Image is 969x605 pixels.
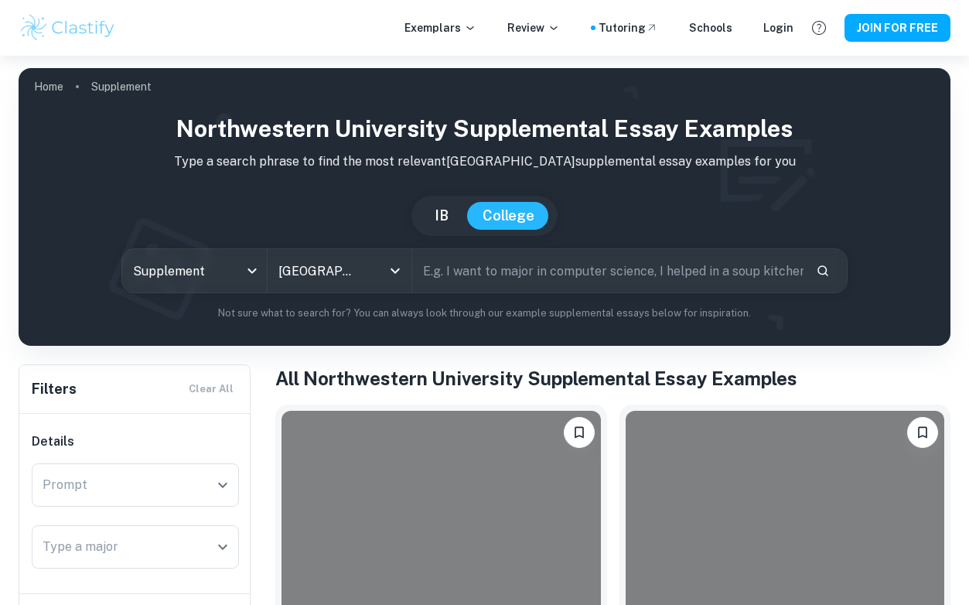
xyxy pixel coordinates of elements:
h1: Northwestern University Supplemental Essay Examples [31,111,938,146]
h1: All Northwestern University Supplemental Essay Examples [275,364,950,392]
a: Home [34,76,63,97]
h6: Filters [32,378,77,400]
a: Tutoring [599,19,658,36]
p: Review [507,19,560,36]
button: JOIN FOR FREE [844,14,950,42]
p: Not sure what to search for? You can always look through our example supplemental essays below fo... [31,306,938,321]
button: Search [810,258,836,284]
button: IB [419,202,464,230]
p: Type a search phrase to find the most relevant [GEOGRAPHIC_DATA] supplemental essay examples for you [31,152,938,171]
a: Login [763,19,793,36]
p: Exemplars [404,19,476,36]
button: Help and Feedback [806,15,832,41]
img: Clastify logo [19,12,117,43]
h6: Details [32,432,239,451]
button: Open [212,536,234,558]
img: profile cover [19,68,950,346]
button: Open [212,474,234,496]
p: Supplement [91,78,152,95]
button: Open [384,260,406,282]
button: College [467,202,550,230]
input: E.g. I want to major in computer science, I helped in a soup kitchen, I want to join the debate t... [412,249,804,292]
a: Schools [689,19,732,36]
button: Please log in to bookmark exemplars [907,417,938,448]
div: Supplement [122,249,266,292]
button: Please log in to bookmark exemplars [564,417,595,448]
